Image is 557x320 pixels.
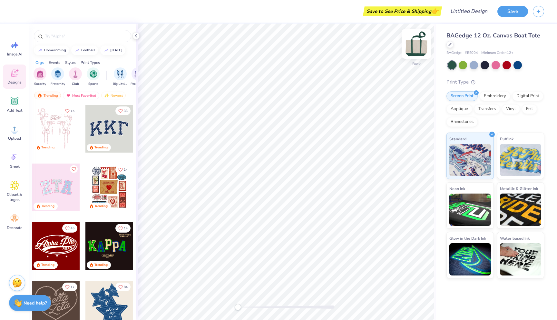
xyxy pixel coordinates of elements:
div: Foil [522,104,537,114]
div: Applique [446,104,472,114]
div: filter for Club [69,67,82,86]
div: Screen Print [446,91,478,101]
div: Trending [41,263,54,267]
span: 14 [124,227,128,230]
span: 84 [124,285,128,289]
img: Sorority Image [36,70,44,78]
button: Like [115,283,131,291]
div: Trending [94,263,108,267]
img: trend_line.gif [37,48,43,52]
span: 👉 [431,7,438,15]
span: Metallic & Glitter Ink [500,185,538,192]
div: Embroidery [480,91,510,101]
button: Like [62,224,77,233]
button: filter button [131,67,145,86]
button: Like [62,283,77,291]
span: Parent's Weekend [131,82,145,86]
strong: Need help? [24,300,47,306]
button: Like [62,106,77,115]
img: Standard [449,144,491,176]
div: Newest [101,92,126,99]
span: BAGedge [446,50,462,56]
div: football [81,48,95,52]
img: Parent's Weekend Image [134,70,142,78]
span: Puff Ink [500,135,513,142]
button: Like [115,106,131,115]
button: football [71,45,98,55]
div: Most Favorited [63,92,99,99]
button: Like [115,224,131,233]
span: Standard [449,135,466,142]
button: filter button [87,67,100,86]
span: Sorority [34,82,46,86]
span: Glow in the Dark Ink [449,235,486,242]
img: Glow in the Dark Ink [449,243,491,275]
img: Fraternity Image [54,70,61,78]
div: Digital Print [512,91,543,101]
div: filter for Parent's Weekend [131,67,145,86]
div: homecoming [44,48,66,52]
div: Trending [41,145,54,150]
div: halloween [110,48,122,52]
span: Upload [8,136,21,141]
span: Greek [10,164,20,169]
span: Clipart & logos [4,192,25,202]
div: filter for Fraternity [51,67,65,86]
button: Like [115,165,131,174]
div: Accessibility label [235,304,241,310]
span: Designs [7,80,22,85]
button: Like [70,165,78,173]
span: Club [72,82,79,86]
img: trend_line.gif [104,48,109,52]
img: Water based Ink [500,243,542,275]
span: 17 [71,285,74,289]
span: 14 [124,168,128,171]
img: Metallic & Glitter Ink [500,194,542,226]
span: 33 [124,109,128,113]
button: homecoming [34,45,69,55]
input: Try "Alpha" [44,33,127,39]
div: Events [49,60,60,65]
span: Sports [88,82,98,86]
span: Water based Ink [500,235,530,242]
div: Styles [65,60,76,65]
button: filter button [113,67,128,86]
span: BAGedge 12 Oz. Canvas Boat Tote [446,32,540,39]
div: Trending [94,204,108,209]
div: Transfers [474,104,500,114]
img: newest.gif [104,93,109,98]
div: Trending [34,92,61,99]
div: Vinyl [502,104,520,114]
span: # BE004 [465,50,478,56]
div: Save to See Price & Shipping [365,6,440,16]
span: Decorate [7,225,22,230]
span: 45 [71,227,74,230]
button: [DATE] [100,45,125,55]
div: Orgs [35,60,44,65]
button: filter button [69,67,82,86]
span: Minimum Order: 12 + [481,50,513,56]
img: Puff Ink [500,144,542,176]
div: Trending [41,204,54,209]
span: Image AI [7,52,22,57]
span: Big Little Reveal [113,82,128,86]
button: Save [497,6,528,17]
button: filter button [34,67,46,86]
button: filter button [51,67,65,86]
span: Fraternity [51,82,65,86]
span: Add Text [7,108,22,113]
img: trend_line.gif [75,48,80,52]
img: Club Image [72,70,79,78]
div: filter for Sorority [34,67,46,86]
img: trending.gif [37,93,42,98]
div: Print Types [81,60,100,65]
img: Big Little Reveal Image [117,70,124,78]
span: 15 [71,109,74,113]
span: Neon Ink [449,185,465,192]
div: Rhinestones [446,117,478,127]
img: Neon Ink [449,194,491,226]
input: Untitled Design [445,5,493,18]
img: Sports Image [90,70,97,78]
div: filter for Big Little Reveal [113,67,128,86]
img: Back [404,31,429,57]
